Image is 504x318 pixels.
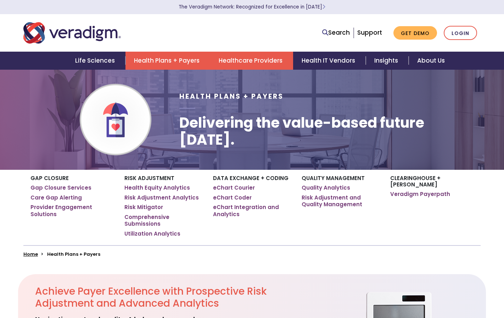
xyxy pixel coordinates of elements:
[213,194,252,201] a: eChart Coder
[179,114,481,148] h1: Delivering the value-based future [DATE].
[390,191,450,198] a: Veradigm Payerpath
[30,194,82,201] a: Care Gap Alerting
[67,52,125,70] a: Life Sciences
[302,184,350,191] a: Quality Analytics
[357,28,382,37] a: Support
[213,204,291,218] a: eChart Integration and Analytics
[444,26,477,40] a: Login
[179,4,325,10] a: The Veradigm Network: Recognized for Excellence in [DATE]Learn More
[23,21,121,45] img: Veradigm logo
[302,194,380,208] a: Risk Adjustment and Quality Management
[393,26,437,40] a: Get Demo
[30,204,114,218] a: Provider Engagement Solutions
[293,52,366,70] a: Health IT Vendors
[124,204,163,211] a: Risk Mitigator
[322,4,325,10] span: Learn More
[213,184,255,191] a: eChart Courier
[124,214,202,227] a: Comprehensive Submissions
[210,52,293,70] a: Healthcare Providers
[179,92,284,101] span: Health Plans + Payers
[124,194,199,201] a: Risk Adjustment Analytics
[124,230,180,237] a: Utilization Analytics
[30,184,91,191] a: Gap Closure Services
[35,285,291,309] h2: Achieve Payer Excellence with Prospective Risk Adjustment and Advanced Analytics
[124,184,190,191] a: Health Equity Analytics
[23,251,38,258] a: Home
[409,52,453,70] a: About Us
[322,28,350,37] a: Search
[125,52,210,70] a: Health Plans + Payers
[366,52,409,70] a: Insights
